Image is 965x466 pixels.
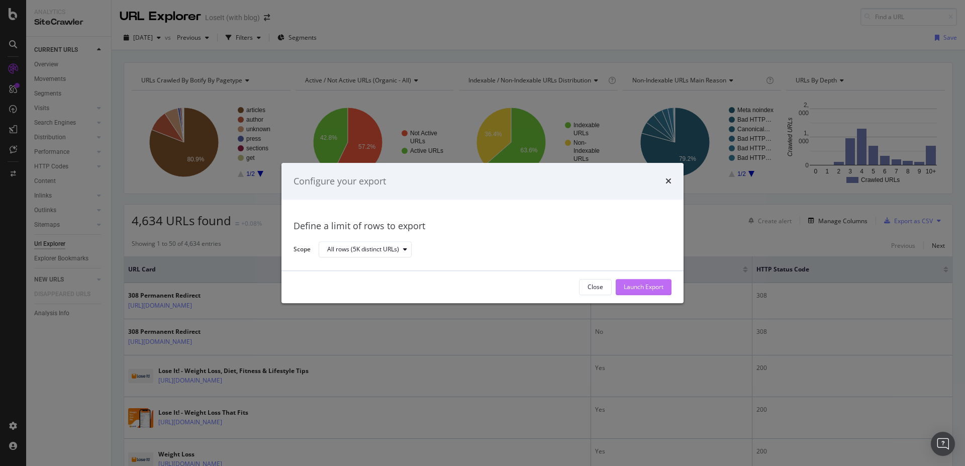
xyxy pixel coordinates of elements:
div: modal [281,163,684,303]
div: Define a limit of rows to export [294,220,671,233]
div: All rows (5K distinct URLs) [327,247,399,253]
button: Launch Export [616,279,671,295]
div: times [665,175,671,188]
label: Scope [294,245,311,256]
div: Close [588,283,603,292]
div: Configure your export [294,175,386,188]
button: Close [579,279,612,295]
button: All rows (5K distinct URLs) [319,242,412,258]
div: Open Intercom Messenger [931,432,955,456]
div: Launch Export [624,283,663,292]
